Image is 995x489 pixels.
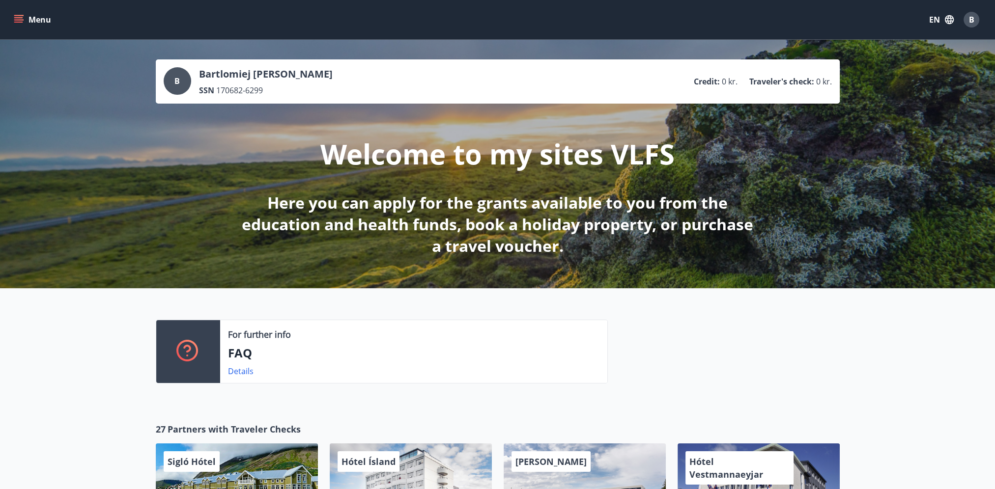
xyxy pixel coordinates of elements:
p: Here you can apply for the grants available to you from the education and health funds, book a ho... [238,192,757,257]
p: For further info [228,328,291,341]
p: Welcome to my sites VLFS [320,135,675,172]
span: Hótel Vestmannaeyjar [689,456,763,480]
span: [PERSON_NAME] [515,456,587,467]
button: menu [12,11,55,28]
span: 0 kr. [816,76,832,87]
span: B [174,76,180,86]
span: 170682-6299 [216,85,263,96]
button: EN [925,11,958,28]
p: Credit : [694,76,720,87]
span: Partners with Traveler Checks [168,423,301,435]
span: Sigló Hótel [168,456,216,467]
button: B [960,8,983,31]
span: Hótel Ísland [341,456,396,467]
span: 27 [156,423,166,435]
p: Traveler's check : [749,76,814,87]
span: B [969,14,974,25]
p: FAQ [228,345,599,361]
a: Details [228,366,254,377]
span: 0 kr. [722,76,738,87]
p: Bartlomiej [PERSON_NAME] [199,67,333,81]
p: SSN [199,85,214,96]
